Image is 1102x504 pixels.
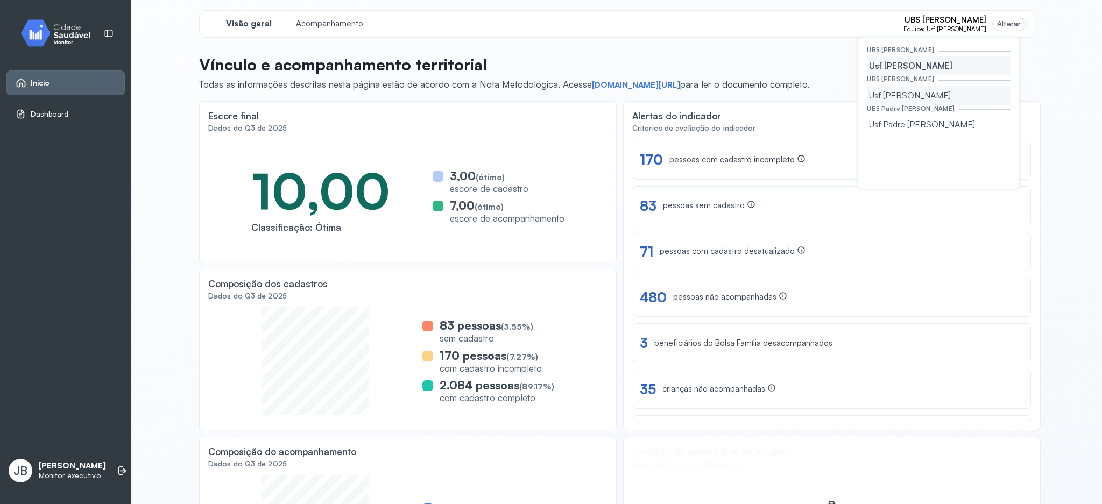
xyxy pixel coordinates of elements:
div: Usf [PERSON_NAME] [867,56,1010,76]
span: (7.27%) [506,352,538,362]
a: [DOMAIN_NAME][URL] [592,80,680,90]
div: Alterar [997,19,1021,29]
a: Início [16,77,116,88]
span: JB [13,464,27,478]
div: UBS [PERSON_NAME] [867,76,934,83]
div: 3,00 [450,169,528,183]
div: Alertas do indicador [632,110,721,122]
div: pessoas com cadastro incompleto [669,154,806,166]
div: Dados do Q3 de 2025 [208,459,607,468]
div: escore de cadastro [450,183,528,194]
div: beneficiários do Bolsa Família desacompanhados [654,338,832,349]
div: Dados do Q3 de 2025 [208,292,607,301]
span: (ótimo) [476,172,505,182]
div: Composição do acompanhamento [208,446,356,457]
div: Usf Padre [PERSON_NAME] [867,115,1010,134]
div: Composição dos cadastros [208,278,328,289]
span: Equipe: Usf [PERSON_NAME] [903,25,987,33]
a: Dashboard [16,109,116,119]
div: 7,00 [450,198,564,212]
div: 170 [640,151,663,168]
div: Critérios de avaliação do indicador [632,124,1032,133]
p: Vínculo e acompanhamento territorial [199,55,809,74]
div: Usf [PERSON_NAME] [867,86,1010,105]
div: 83 [640,197,656,214]
div: pessoas com cadastro desatualizado [660,246,806,257]
div: 10,00 [251,160,390,222]
span: (ótimo) [475,202,504,212]
span: Visão geral [226,19,272,29]
div: 83 pessoas [440,318,533,332]
div: UBS Padre [PERSON_NAME] [867,105,954,112]
div: UBS [PERSON_NAME] [867,46,934,54]
div: 35 [640,381,656,397]
div: 3 [640,335,648,351]
p: Monitor executivo [39,471,106,480]
div: 2.084 pessoas [440,378,554,392]
span: Todas as informações descritas nesta página estão de acordo com a Nota Metodológica. Acesse para ... [199,79,809,90]
div: crianças não acompanhadas [662,384,776,395]
div: Escore final [208,110,259,122]
div: escore de acompanhamento [450,212,564,224]
div: com cadastro completo [440,392,554,403]
div: sem cadastro [440,332,533,344]
div: pessoas não acompanhadas [673,292,787,303]
img: monitor.svg [11,17,108,49]
span: Acompanhamento [296,19,363,29]
span: Início [31,79,50,88]
span: (3.55%) [501,322,533,332]
span: Dashboard [31,110,68,119]
div: 480 [640,289,667,306]
div: Dados do Q3 de 2025 [208,124,607,133]
div: 71 [640,243,653,260]
div: 170 pessoas [440,349,542,363]
p: [PERSON_NAME] [39,461,106,471]
div: pessoas sem cadastro [663,200,755,211]
div: Classificação: Ótima [251,222,390,233]
span: (89.17%) [519,381,554,392]
span: UBS [PERSON_NAME] [905,15,986,25]
div: com cadastro incompleto [440,363,542,374]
